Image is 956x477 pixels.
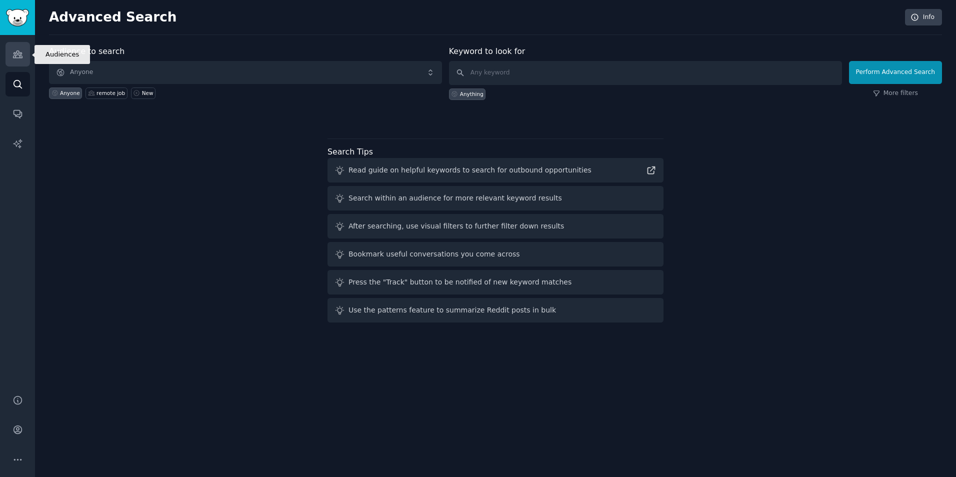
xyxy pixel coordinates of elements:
div: Press the "Track" button to be notified of new keyword matches [348,277,571,287]
div: remote job [96,89,125,96]
label: Search Tips [327,147,373,156]
div: Bookmark useful conversations you come across [348,249,520,259]
a: Info [905,9,942,26]
div: Read guide on helpful keywords to search for outbound opportunities [348,165,591,175]
input: Any keyword [449,61,842,85]
div: New [142,89,153,96]
div: After searching, use visual filters to further filter down results [348,221,564,231]
button: Anyone [49,61,442,84]
img: GummySearch logo [6,9,29,26]
label: Keyword to look for [449,46,525,56]
div: Anything [460,90,483,97]
h2: Advanced Search [49,9,899,25]
div: Use the patterns feature to summarize Reddit posts in bulk [348,305,556,315]
div: Anyone [60,89,80,96]
label: Audience to search [49,46,124,56]
button: Perform Advanced Search [849,61,942,84]
div: Search within an audience for more relevant keyword results [348,193,562,203]
a: New [131,87,155,99]
a: More filters [873,89,918,98]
